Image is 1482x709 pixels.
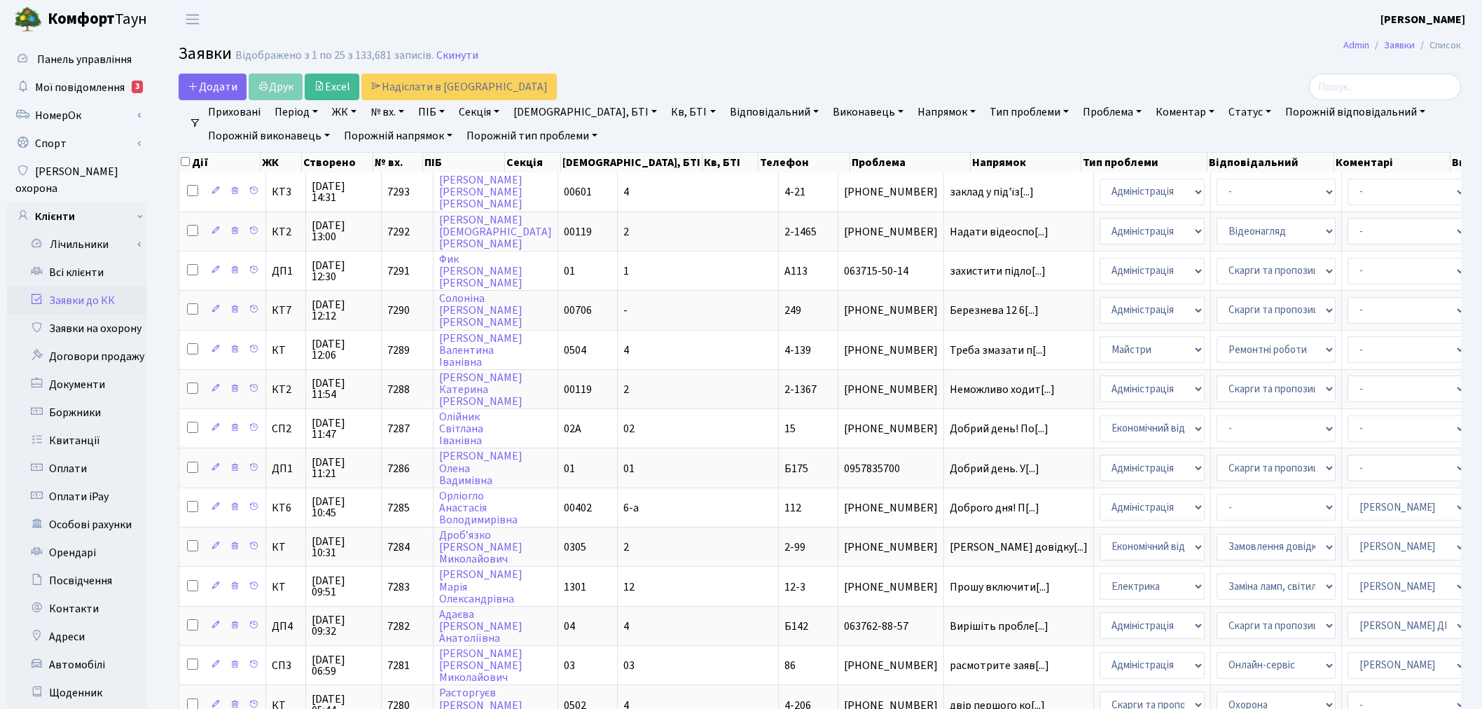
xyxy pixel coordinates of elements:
[1150,100,1220,124] a: Коментар
[623,184,629,200] span: 4
[702,153,759,172] th: Кв, БТІ
[623,382,629,397] span: 2
[784,224,817,240] span: 2-1465
[623,579,635,595] span: 12
[784,184,805,200] span: 4-21
[312,614,375,637] span: [DATE] 09:32
[16,230,147,259] a: Лічильники
[272,502,300,514] span: КТ6
[7,102,147,130] a: НомерОк
[950,263,1046,279] span: захистити підло[...]
[272,384,300,395] span: КТ2
[413,100,450,124] a: ПІБ
[387,619,410,634] span: 7282
[724,100,824,124] a: Відповідальний
[272,581,300,593] span: КТ
[844,305,938,316] span: [PHONE_NUMBER]
[1207,153,1334,172] th: Відповідальний
[387,382,410,397] span: 7288
[423,153,505,172] th: ПІБ
[564,658,575,673] span: 03
[387,184,410,200] span: 7293
[784,343,811,358] span: 4-139
[623,619,629,634] span: 4
[564,461,575,476] span: 01
[461,124,603,148] a: Порожній тип проблеми
[272,542,300,553] span: КТ
[387,658,410,673] span: 7281
[564,539,586,555] span: 0305
[272,621,300,632] span: ДП4
[7,343,147,371] a: Договори продажу
[302,153,374,172] th: Створено
[179,41,232,66] span: Заявки
[439,252,522,291] a: Фик[PERSON_NAME][PERSON_NAME]
[439,212,552,252] a: [PERSON_NAME][DEMOGRAPHIC_DATA][PERSON_NAME]
[844,345,938,356] span: [PHONE_NUMBER]
[202,100,266,124] a: Приховані
[387,539,410,555] span: 7284
[784,539,805,555] span: 2-99
[338,124,458,148] a: Порожній напрямок
[950,658,1049,673] span: расмотрите заяв[...]
[37,52,132,67] span: Панель управління
[1322,31,1482,60] nav: breadcrumb
[439,172,522,212] a: [PERSON_NAME][PERSON_NAME][PERSON_NAME]
[439,528,522,567] a: Дроб’язко[PERSON_NAME]Миколайович
[950,461,1039,476] span: Добрий день. У[...]
[7,511,147,539] a: Особові рахунки
[14,6,42,34] img: logo.png
[1077,100,1147,124] a: Проблема
[7,623,147,651] a: Адреси
[387,263,410,279] span: 7291
[439,409,483,448] a: ОлійникСвітланаІванівна
[439,646,522,685] a: [PERSON_NAME][PERSON_NAME]Миколайович
[950,579,1050,595] span: Прошу включити[...]
[439,291,522,330] a: Солоніна[PERSON_NAME][PERSON_NAME]
[844,463,938,474] span: 0957835700
[7,427,147,455] a: Квитанції
[312,378,375,400] span: [DATE] 11:54
[984,100,1074,124] a: Тип проблеми
[312,457,375,479] span: [DATE] 11:21
[844,581,938,593] span: [PHONE_NUMBER]
[759,153,850,172] th: Телефон
[305,74,359,100] a: Excel
[373,153,423,172] th: № вх.
[272,266,300,277] span: ДП1
[564,343,586,358] span: 0504
[436,49,478,62] a: Скинути
[827,100,909,124] a: Виконавець
[175,8,210,31] button: Переключити навігацію
[1380,11,1465,28] a: [PERSON_NAME]
[387,303,410,318] span: 7290
[950,303,1039,318] span: Березнева 12 6[...]
[564,500,592,516] span: 00402
[272,186,300,198] span: КТ3
[202,124,335,148] a: Порожній виконавець
[387,500,410,516] span: 7285
[1280,100,1431,124] a: Порожній відповідальний
[7,595,147,623] a: Контакти
[312,338,375,361] span: [DATE] 12:06
[7,74,147,102] a: Мої повідомлення3
[784,382,817,397] span: 2-1367
[312,575,375,598] span: [DATE] 09:51
[326,100,362,124] a: ЖК
[784,658,796,673] span: 86
[784,619,808,634] span: Б142
[950,224,1048,240] span: Надати відеоспо[...]
[439,567,522,607] a: [PERSON_NAME]МаріяОлександрівна
[1223,100,1277,124] a: Статус
[912,100,981,124] a: Напрямок
[564,382,592,397] span: 00119
[623,500,639,516] span: 6-а
[7,483,147,511] a: Оплати iPay
[235,49,434,62] div: Відображено з 1 по 25 з 133,681 записів.
[1343,38,1369,53] a: Admin
[7,679,147,707] a: Щоденник
[312,496,375,518] span: [DATE] 10:45
[844,186,938,198] span: [PHONE_NUMBER]
[623,263,629,279] span: 1
[312,181,375,203] span: [DATE] 14:31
